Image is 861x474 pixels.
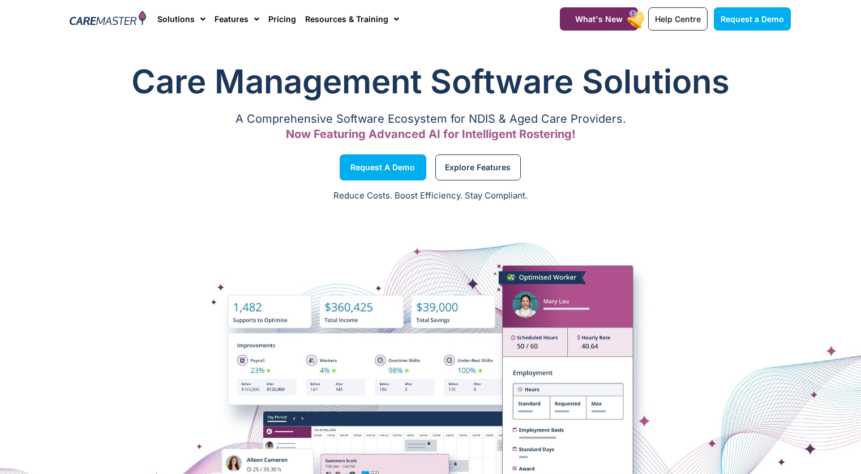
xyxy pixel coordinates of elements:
[286,127,576,141] span: Now Featuring Advanced AI for Intelligent Rostering!
[70,11,146,28] img: CareMaster Logo
[648,7,708,31] a: Help Centre
[70,115,791,123] p: A Comprehensive Software Ecosystem for NDIS & Aged Care Providers.
[560,7,638,31] a: What's New
[575,14,623,24] span: What's New
[655,14,701,24] span: Help Centre
[445,165,511,170] span: Explore Features
[435,154,521,180] a: Explore Features
[721,14,784,24] span: Request a Demo
[714,7,791,31] a: Request a Demo
[70,59,791,104] h1: Care Management Software Solutions
[340,154,426,180] a: Request a Demo
[350,165,415,170] span: Request a Demo
[7,189,854,202] p: Reduce Costs. Boost Efficiency. Stay Compliant.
